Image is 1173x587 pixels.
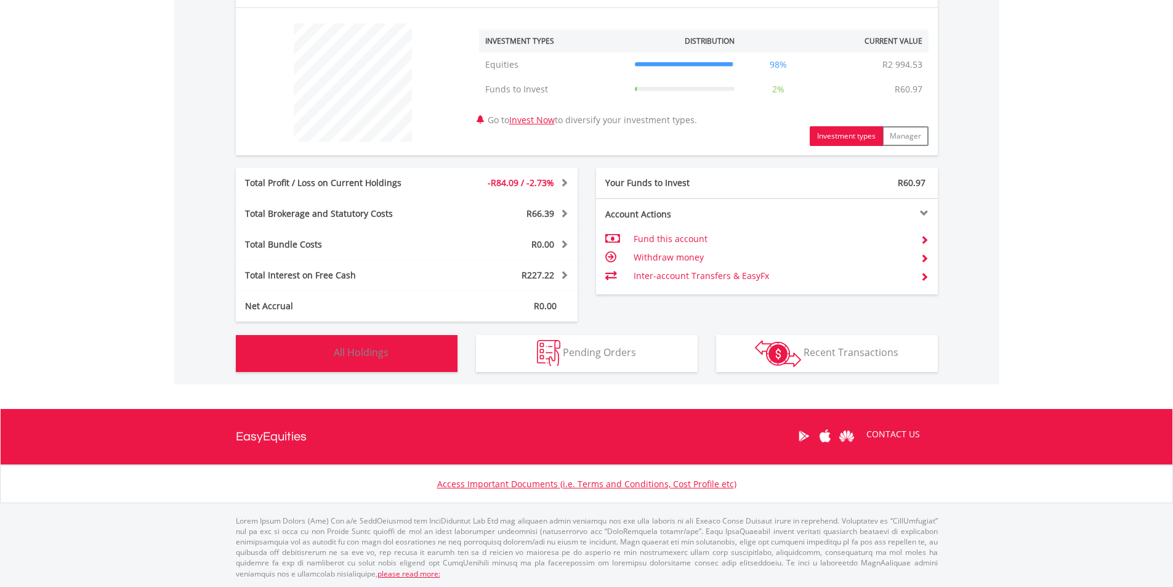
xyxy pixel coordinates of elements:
[534,300,557,312] span: R0.00
[488,177,554,188] span: -R84.09 / -2.73%
[876,52,929,77] td: R2 994.53
[634,248,910,267] td: Withdraw money
[509,114,555,126] a: Invest Now
[898,177,925,188] span: R60.97
[563,346,636,359] span: Pending Orders
[531,238,554,250] span: R0.00
[236,335,458,372] button: All Holdings
[815,417,836,455] a: Apple
[741,77,816,102] td: 2%
[236,208,435,220] div: Total Brokerage and Statutory Costs
[236,177,435,189] div: Total Profit / Loss on Current Holdings
[377,569,440,579] a: please read more:
[634,230,910,248] td: Fund this account
[793,417,815,455] a: Google Play
[236,516,938,579] p: Lorem Ipsum Dolors (Ame) Con a/e SeddOeiusmod tem InciDiduntut Lab Etd mag aliquaen admin veniamq...
[305,340,331,366] img: holdings-wht.png
[476,335,698,372] button: Pending Orders
[526,208,554,219] span: R66.39
[236,409,307,464] a: EasyEquities
[437,478,736,490] a: Access Important Documents (i.e. Terms and Conditions, Cost Profile etc)
[236,300,435,312] div: Net Accrual
[716,335,938,372] button: Recent Transactions
[741,52,816,77] td: 98%
[889,77,929,102] td: R60.97
[810,126,883,146] button: Investment types
[596,208,767,221] div: Account Actions
[479,30,629,52] th: Investment Types
[634,267,910,285] td: Inter-account Transfers & EasyFx
[334,346,389,359] span: All Holdings
[755,340,801,367] img: transactions-zar-wht.png
[685,36,735,46] div: Distribution
[816,30,929,52] th: Current Value
[479,52,629,77] td: Equities
[804,346,898,359] span: Recent Transactions
[522,269,554,281] span: R227.22
[836,417,858,455] a: Huawei
[470,17,938,146] div: Go to to diversify your investment types.
[596,177,767,189] div: Your Funds to Invest
[236,238,435,251] div: Total Bundle Costs
[537,340,560,366] img: pending_instructions-wht.png
[858,417,929,451] a: CONTACT US
[882,126,929,146] button: Manager
[479,77,629,102] td: Funds to Invest
[236,269,435,281] div: Total Interest on Free Cash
